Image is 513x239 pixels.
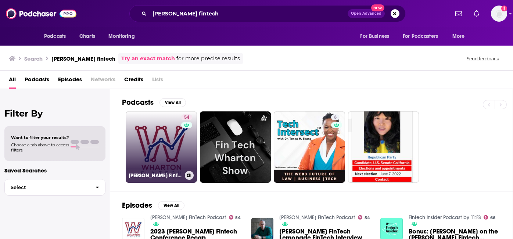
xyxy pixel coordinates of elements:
img: User Profile [491,6,507,22]
a: 8 [331,114,340,120]
span: Choose a tab above to access filters. [11,142,69,153]
span: Open Advanced [351,12,381,15]
button: open menu [103,29,144,43]
button: Select [4,179,105,196]
a: Fintech Insider Podcast by 11:FS [409,214,481,221]
span: 66 [490,216,495,220]
span: Networks [91,74,115,89]
a: Episodes [58,74,82,89]
span: For Business [360,31,389,42]
h2: Episodes [122,201,152,210]
a: 54 [358,215,370,220]
button: View All [158,201,184,210]
span: Select [5,185,90,190]
a: Wharton FinTech Podcast [150,214,226,221]
h3: Search [24,55,43,62]
span: Charts [79,31,95,42]
h2: Filter By [4,108,105,119]
span: 54 [365,216,370,220]
a: All [9,74,16,89]
span: 8 [334,114,337,121]
a: Podcasts [25,74,49,89]
span: Lists [152,74,163,89]
span: for more precise results [176,54,240,63]
img: Podchaser - Follow, Share and Rate Podcasts [6,7,76,21]
button: Send feedback [464,56,501,62]
span: More [452,31,465,42]
a: EpisodesView All [122,201,184,210]
span: Monitoring [108,31,134,42]
span: Podcasts [44,31,66,42]
span: 54 [184,114,189,121]
a: 8 [274,111,345,183]
div: Search podcasts, credits, & more... [129,5,406,22]
a: Show notifications dropdown [471,7,482,20]
button: View All [159,98,186,107]
a: Try an exact match [121,54,175,63]
a: PodcastsView All [122,98,186,107]
a: 54 [181,114,192,120]
button: Open AdvancedNew [348,9,385,18]
span: Want to filter your results? [11,135,69,140]
h2: Podcasts [122,98,154,107]
button: open menu [398,29,449,43]
h3: [PERSON_NAME] fintech [51,55,115,62]
h3: [PERSON_NAME] FinTech Podcast [129,172,182,179]
p: Saved Searches [4,167,105,174]
span: 54 [235,216,241,220]
a: Show notifications dropdown [452,7,465,20]
button: Show profile menu [491,6,507,22]
a: Wharton FinTech Podcast [279,214,355,221]
a: Credits [124,74,143,89]
span: For Podcasters [403,31,438,42]
a: 54 [229,215,241,220]
svg: Add a profile image [501,6,507,11]
button: open menu [39,29,75,43]
a: Charts [75,29,100,43]
a: 54[PERSON_NAME] FinTech Podcast [126,111,197,183]
input: Search podcasts, credits, & more... [150,8,348,19]
button: open menu [355,29,398,43]
span: New [371,4,384,11]
a: 66 [484,215,495,220]
button: open menu [447,29,474,43]
span: Logged in as PresleyM [491,6,507,22]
